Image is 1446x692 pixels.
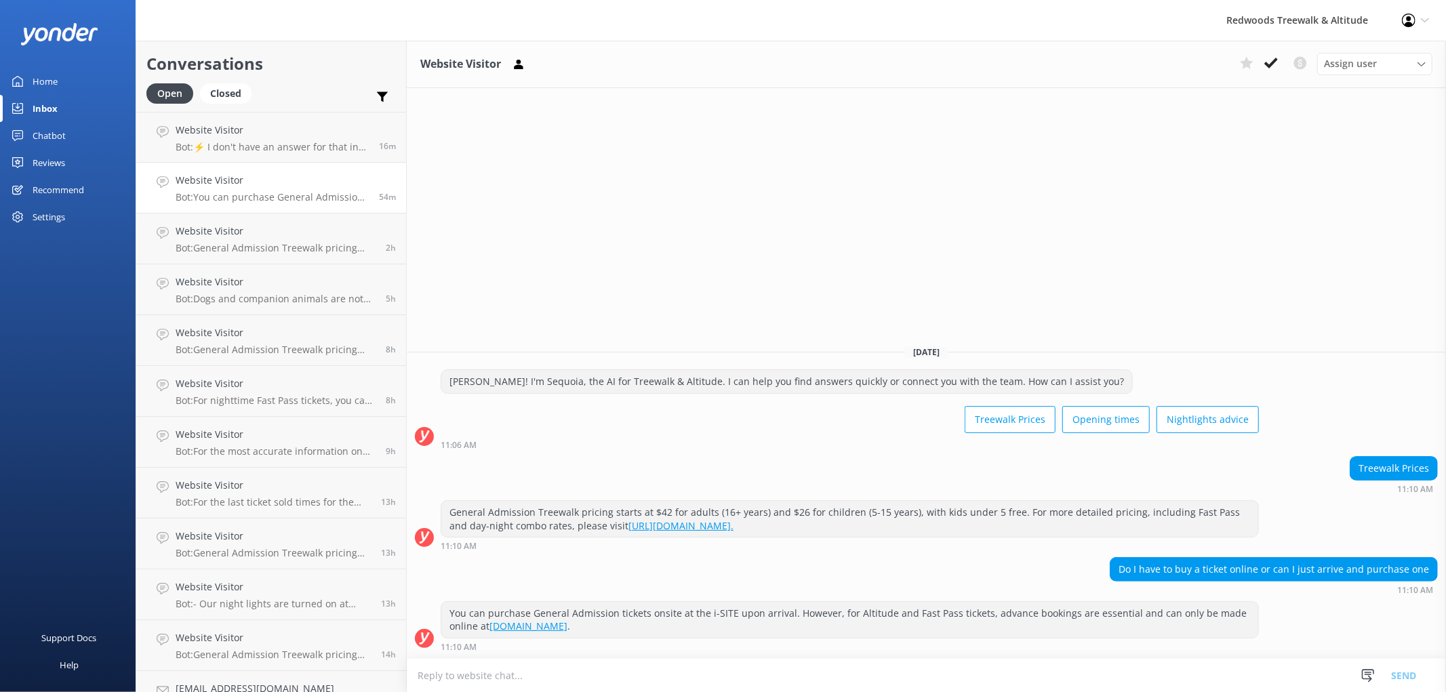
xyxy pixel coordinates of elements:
[386,293,396,304] span: Oct 16 2025 06:14am (UTC +13:00) Pacific/Auckland
[136,315,406,366] a: Website VisitorBot:General Admission Treewalk pricing starts at $42 for adults (16+ years) and $2...
[441,542,477,550] strong: 11:10 AM
[33,176,84,203] div: Recommend
[176,123,369,138] h4: Website Visitor
[441,642,1259,651] div: Oct 16 2025 11:10am (UTC +13:00) Pacific/Auckland
[136,112,406,163] a: Website VisitorBot:⚡ I don't have an answer for that in my knowledge base. Please try and rephras...
[146,83,193,104] div: Open
[42,624,97,651] div: Support Docs
[176,344,376,356] p: Bot: General Admission Treewalk pricing starts at $42 for adults (16+ years) and $26 for children...
[176,630,371,645] h4: Website Visitor
[176,598,371,610] p: Bot: - Our night lights are turned on at sunset, and the night walk starts 20 minutes thereafter....
[1350,457,1437,480] div: Treewalk Prices
[176,579,371,594] h4: Website Visitor
[176,496,371,508] p: Bot: For the last ticket sold times for the night walk, please check the website FAQs at [URL][DO...
[33,149,65,176] div: Reviews
[176,325,376,340] h4: Website Visitor
[33,95,58,122] div: Inbox
[441,441,477,449] strong: 11:06 AM
[146,85,200,100] a: Open
[386,242,396,253] span: Oct 16 2025 09:35am (UTC +13:00) Pacific/Auckland
[176,274,376,289] h4: Website Visitor
[441,643,477,651] strong: 11:10 AM
[33,122,66,149] div: Chatbot
[176,376,376,391] h4: Website Visitor
[136,264,406,315] a: Website VisitorBot:Dogs and companion animals are not permitted on the Treewalk or Altitude due t...
[905,346,948,358] span: [DATE]
[441,501,1258,537] div: General Admission Treewalk pricing starts at $42 for adults (16+ years) and $26 for children (5-1...
[965,406,1056,433] button: Treewalk Prices
[381,496,396,508] span: Oct 15 2025 10:57pm (UTC +13:00) Pacific/Auckland
[176,427,376,442] h4: Website Visitor
[381,598,396,609] span: Oct 15 2025 10:22pm (UTC +13:00) Pacific/Auckland
[381,649,396,660] span: Oct 15 2025 09:40pm (UTC +13:00) Pacific/Auckland
[1110,585,1438,594] div: Oct 16 2025 11:10am (UTC +13:00) Pacific/Auckland
[1157,406,1259,433] button: Nightlights advice
[176,173,369,188] h4: Website Visitor
[386,445,396,457] span: Oct 16 2025 02:47am (UTC +13:00) Pacific/Auckland
[386,394,396,406] span: Oct 16 2025 03:53am (UTC +13:00) Pacific/Auckland
[136,213,406,264] a: Website VisitorBot:General Admission Treewalk pricing starts at $42 for adults (16+ years) and $2...
[176,191,369,203] p: Bot: You can purchase General Admission tickets onsite at the i-SITE upon arrival. However, for A...
[176,478,371,493] h4: Website Visitor
[441,370,1132,393] div: [PERSON_NAME]! I'm Sequoia, the AI for Treewalk & Altitude. I can help you find answers quickly o...
[1317,53,1432,75] div: Assign User
[176,224,376,239] h4: Website Visitor
[136,620,406,671] a: Website VisitorBot:General Admission Treewalk pricing starts at $42 for adults (16+ years) and $2...
[176,649,371,661] p: Bot: General Admission Treewalk pricing starts at $42 for adults (16+ years) and $26 for children...
[136,163,406,213] a: Website VisitorBot:You can purchase General Admission tickets onsite at the i-SITE upon arrival. ...
[1324,56,1377,71] span: Assign user
[176,242,376,254] p: Bot: General Admission Treewalk pricing starts at $42 for adults (16+ years) and $26 for children...
[379,140,396,152] span: Oct 16 2025 11:48am (UTC +13:00) Pacific/Auckland
[136,569,406,620] a: Website VisitorBot:- Our night lights are turned on at sunset, and the night walk starts 20 minut...
[60,651,79,678] div: Help
[441,602,1258,638] div: You can purchase General Admission tickets onsite at the i-SITE upon arrival. However, for Altitu...
[420,56,501,73] h3: Website Visitor
[136,417,406,468] a: Website VisitorBot:For the most accurate information on entry times for General Admission nightti...
[200,83,252,104] div: Closed
[489,619,567,632] a: [DOMAIN_NAME]
[1062,406,1150,433] button: Opening times
[136,366,406,417] a: Website VisitorBot:For nighttime Fast Pass tickets, you can pre-book an exact date and time onlin...
[1397,485,1433,493] strong: 11:10 AM
[1350,484,1438,493] div: Oct 16 2025 11:10am (UTC +13:00) Pacific/Auckland
[136,518,406,569] a: Website VisitorBot:General Admission Treewalk pricing starts at $42 for adults (16+ years) and $2...
[386,344,396,355] span: Oct 16 2025 04:04am (UTC +13:00) Pacific/Auckland
[33,203,65,230] div: Settings
[176,547,371,559] p: Bot: General Admission Treewalk pricing starts at $42 for adults (16+ years) and $26 for children...
[441,541,1259,550] div: Oct 16 2025 11:10am (UTC +13:00) Pacific/Auckland
[176,293,376,305] p: Bot: Dogs and companion animals are not permitted on the Treewalk or Altitude due to safety conce...
[176,141,369,153] p: Bot: ⚡ I don't have an answer for that in my knowledge base. Please try and rephrase your questio...
[441,440,1259,449] div: Oct 16 2025 11:06am (UTC +13:00) Pacific/Auckland
[176,445,376,457] p: Bot: For the most accurate information on entry times for General Admission nighttime tickets, pl...
[381,547,396,558] span: Oct 15 2025 10:47pm (UTC +13:00) Pacific/Auckland
[33,68,58,95] div: Home
[1397,586,1433,594] strong: 11:10 AM
[1110,558,1437,581] div: Do I have to buy a ticket online or can I just arrive and purchase one
[20,23,98,45] img: yonder-white-logo.png
[200,85,258,100] a: Closed
[176,529,371,544] h4: Website Visitor
[176,394,376,407] p: Bot: For nighttime Fast Pass tickets, you can pre-book an exact date and time online. There is no...
[146,51,396,77] h2: Conversations
[379,191,396,203] span: Oct 16 2025 11:10am (UTC +13:00) Pacific/Auckland
[628,519,734,532] a: [URL][DOMAIN_NAME].
[136,468,406,518] a: Website VisitorBot:For the last ticket sold times for the night walk, please check the website FA...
